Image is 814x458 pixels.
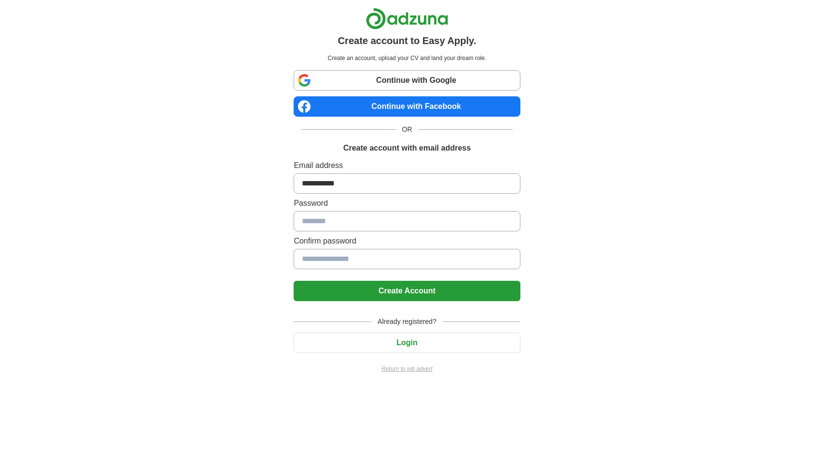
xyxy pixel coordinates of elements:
[294,338,520,347] a: Login
[296,54,518,62] p: Create an account, upload your CV and land your dream role.
[338,33,476,48] h1: Create account to Easy Apply.
[372,317,442,327] span: Already registered?
[294,160,520,171] label: Email address
[294,235,520,247] label: Confirm password
[294,70,520,91] a: Continue with Google
[343,142,470,154] h1: Create account with email address
[366,8,448,30] img: Adzuna logo
[294,333,520,353] button: Login
[294,198,520,209] label: Password
[396,124,418,135] span: OR
[294,96,520,117] a: Continue with Facebook
[294,281,520,301] button: Create Account
[294,365,520,373] a: Return to job advert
